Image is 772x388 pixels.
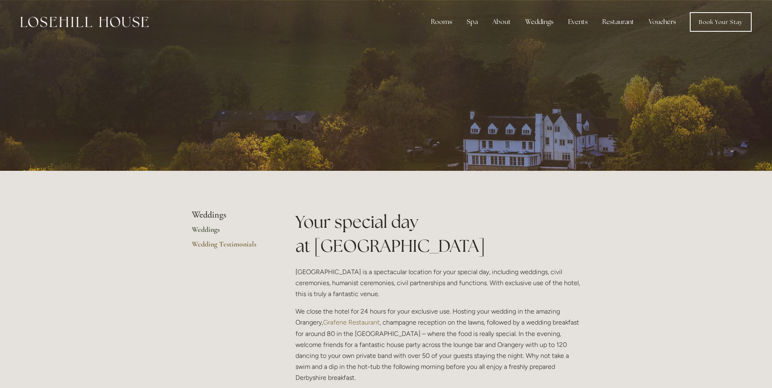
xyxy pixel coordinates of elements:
[424,14,459,30] div: Rooms
[295,266,581,300] p: [GEOGRAPHIC_DATA] is a spectacular location for your special day, including weddings, civil cerem...
[519,14,560,30] div: Weddings
[295,306,581,383] p: We close the hotel for 24 hours for your exclusive use. Hosting your wedding in the amazing Orang...
[460,14,484,30] div: Spa
[20,17,149,27] img: Losehill House
[323,318,380,326] a: Grafene Restaurant
[192,240,269,254] a: Wedding Testimonials
[486,14,517,30] div: About
[642,14,682,30] a: Vouchers
[192,225,269,240] a: Weddings
[596,14,641,30] div: Restaurant
[690,12,752,32] a: Book Your Stay
[562,14,594,30] div: Events
[192,210,269,220] li: Weddings
[295,210,581,258] h1: Your special day at [GEOGRAPHIC_DATA]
